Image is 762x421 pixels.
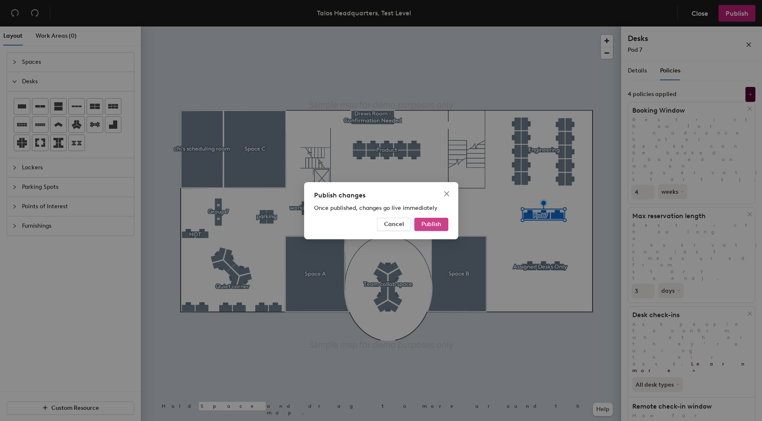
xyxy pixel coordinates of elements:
[384,221,404,228] span: Cancel
[314,204,438,212] span: Once published, changes go live immediately
[440,190,453,197] span: Close
[377,218,411,231] button: Cancel
[421,221,441,228] span: Publish
[414,218,448,231] button: Publish
[314,190,448,200] div: Publish changes
[443,190,450,197] span: close
[440,187,453,200] button: Close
